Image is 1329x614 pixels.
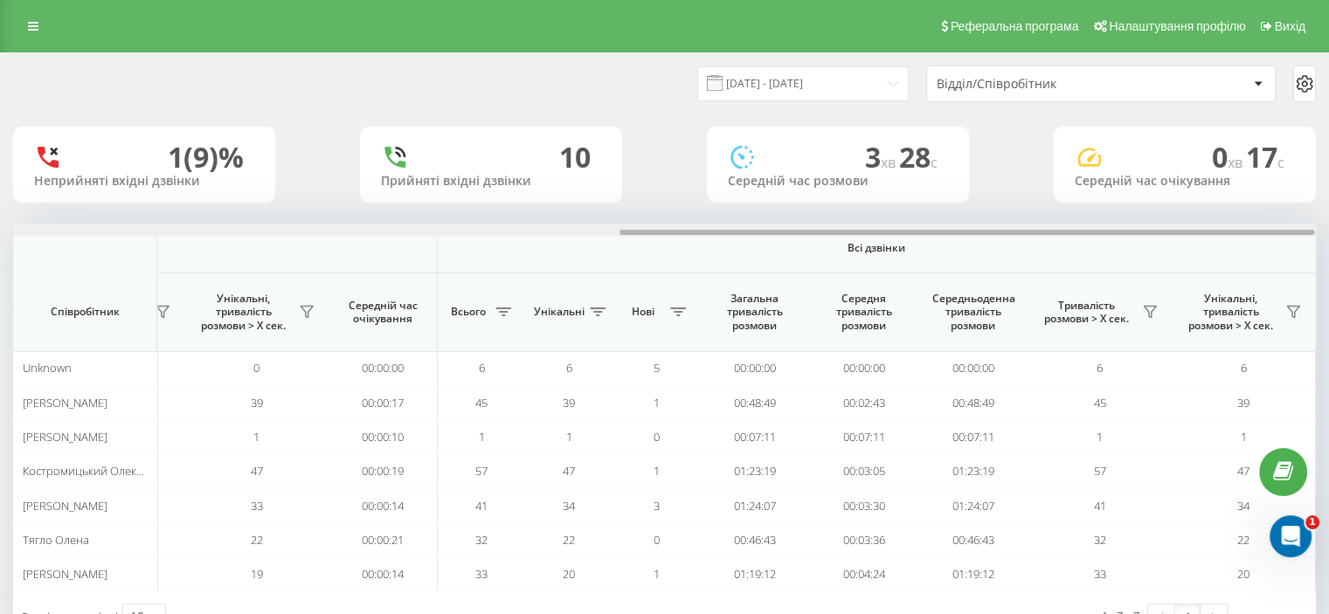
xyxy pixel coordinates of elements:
[1237,566,1249,582] span: 20
[475,566,488,582] span: 33
[251,463,263,479] span: 47
[1237,395,1249,410] span: 39
[563,532,575,548] span: 22
[865,138,899,176] span: 3
[559,141,591,174] div: 10
[1277,153,1284,172] span: c
[475,395,488,410] span: 45
[700,454,809,488] td: 01:23:19
[28,305,142,319] span: Співробітник
[475,498,488,514] span: 41
[809,523,918,557] td: 00:03:36
[654,498,660,514] span: 3
[479,429,485,445] span: 1
[479,360,485,376] span: 6
[1097,360,1103,376] span: 6
[1212,138,1246,176] span: 0
[918,385,1028,419] td: 00:48:49
[809,385,918,419] td: 00:02:43
[563,463,575,479] span: 47
[23,463,168,479] span: Костромицький Олександр
[329,523,438,557] td: 00:00:21
[700,488,809,522] td: 01:24:07
[951,19,1079,33] span: Реферальна програма
[1097,429,1103,445] span: 1
[654,360,660,376] span: 5
[1237,463,1249,479] span: 47
[700,557,809,591] td: 01:19:12
[918,351,1028,385] td: 00:00:00
[700,523,809,557] td: 00:46:43
[446,305,490,319] span: Всього
[1094,395,1106,410] span: 45
[654,532,660,548] span: 0
[1228,153,1246,172] span: хв
[251,532,263,548] span: 22
[329,385,438,419] td: 00:00:17
[329,420,438,454] td: 00:00:10
[1109,19,1245,33] span: Налаштування профілю
[1094,498,1106,514] span: 41
[534,305,585,319] span: Унікальні
[475,463,488,479] span: 57
[251,395,263,410] span: 39
[1094,463,1106,479] span: 57
[654,463,660,479] span: 1
[1237,532,1249,548] span: 22
[654,566,660,582] span: 1
[1075,174,1295,189] div: Середній час очікування
[566,360,572,376] span: 6
[34,174,254,189] div: Неприйняті вхідні дзвінки
[563,395,575,410] span: 39
[809,420,918,454] td: 00:07:11
[931,153,938,172] span: c
[809,557,918,591] td: 00:04:24
[1094,532,1106,548] span: 32
[168,141,244,174] div: 1 (9)%
[918,454,1028,488] td: 01:23:19
[937,77,1146,92] div: Відділ/Співробітник
[918,557,1028,591] td: 01:19:12
[1241,360,1247,376] span: 6
[23,498,107,514] span: [PERSON_NAME]
[1094,566,1106,582] span: 33
[566,429,572,445] span: 1
[1180,292,1280,333] span: Унікальні, тривалість розмови > Х сек.
[931,292,1014,333] span: Середньоденна тривалість розмови
[23,395,107,410] span: [PERSON_NAME]
[251,498,263,514] span: 33
[251,566,263,582] span: 19
[1036,299,1137,326] span: Тривалість розмови > Х сек.
[713,292,796,333] span: Загальна тривалість розмови
[381,174,601,189] div: Прийняті вхідні дзвінки
[489,241,1263,255] span: Всі дзвінки
[329,454,438,488] td: 00:00:19
[809,454,918,488] td: 00:03:05
[700,420,809,454] td: 00:07:11
[563,498,575,514] span: 34
[253,360,260,376] span: 0
[1237,498,1249,514] span: 34
[654,429,660,445] span: 0
[621,305,665,319] span: Нові
[23,360,72,376] span: Unknown
[475,532,488,548] span: 32
[329,351,438,385] td: 00:00:00
[881,153,899,172] span: хв
[1246,138,1284,176] span: 17
[809,488,918,522] td: 00:03:30
[700,385,809,419] td: 00:48:49
[728,174,948,189] div: Середній час розмови
[1275,19,1305,33] span: Вихід
[918,523,1028,557] td: 00:46:43
[253,429,260,445] span: 1
[329,488,438,522] td: 00:00:14
[23,566,107,582] span: [PERSON_NAME]
[700,351,809,385] td: 00:00:00
[23,429,107,445] span: [PERSON_NAME]
[193,292,294,333] span: Унікальні, тривалість розмови > Х сек.
[809,351,918,385] td: 00:00:00
[342,299,424,326] span: Середній час очікування
[1241,429,1247,445] span: 1
[23,532,89,548] span: Тягло Олена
